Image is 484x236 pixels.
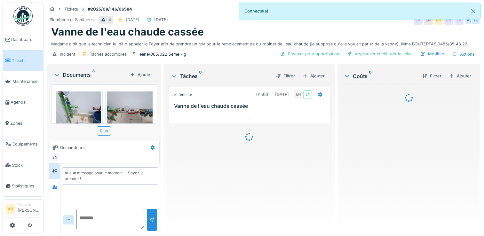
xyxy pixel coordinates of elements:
a: Stock [3,154,43,175]
a: Statistiques [3,176,43,196]
div: Manager [18,202,41,207]
span: Stock [12,162,41,168]
div: Ajouter [447,72,474,80]
a: Agenda [3,92,43,113]
a: Dashboard [3,29,43,50]
strong: #2025/08/146/06584 [85,6,135,12]
div: Plomberie et Sanitaires [50,17,94,23]
div: EN [294,90,303,99]
div: EN [434,16,443,25]
div: Approuver et clôturer le ticket [345,50,415,58]
div: [DATE] [126,17,139,23]
a: Tickets [3,50,43,71]
div: EN [424,16,433,25]
div: AS [465,16,474,25]
div: Ajouter [300,72,327,80]
div: Aucun message pour le moment … Soyez le premier ! [65,170,155,182]
sup: 0 [199,72,202,80]
span: Maintenance [12,78,41,84]
div: EN [50,153,59,162]
a: Zones [3,113,43,134]
img: 6xn12wc6b5urriy28jkqxvvcal3o [107,91,152,126]
div: 01h00 [256,91,268,98]
div: Actions [449,50,478,59]
div: EN [455,16,464,25]
img: Badge_color-CXgf-gQk.svg [13,6,33,26]
div: [DATE] [154,17,168,23]
img: 01aldfime4bke7knz40lunbgzwql [56,91,101,126]
div: EN [414,16,423,25]
h1: Vanne de l'eau chaude cassée [51,26,204,38]
div: [DATE] [275,91,289,98]
a: AB Manager[PERSON_NAME] [5,202,41,217]
div: Tâches [171,72,271,80]
span: Zones [10,120,41,126]
button: Close [466,3,480,20]
div: Envoyer pour approbation [278,50,342,58]
span: Équipements [12,141,41,147]
div: Demandeurs [60,145,85,151]
div: Connecté(e). [239,3,481,20]
sup: 0 [369,72,372,80]
div: Modifier [418,50,447,58]
div: 4 [108,17,111,23]
a: Équipements [3,134,43,154]
span: Statistiques [12,183,41,189]
div: Filtrer [420,72,444,80]
li: AB [5,204,15,214]
div: Ajouter [127,70,155,79]
div: Tâches accomplies [90,51,127,57]
div: Madame a dit que le technicien lui dit d'appeler le Foyer afin de prendre un rdv pour le remplace... [51,38,476,47]
h3: Vanne de l'eau chaude cassée [174,103,327,109]
div: EN [444,16,453,25]
div: Filtrer [273,72,298,80]
li: [PERSON_NAME] [18,202,41,216]
div: eene/065/022 5ème - g [139,51,186,57]
a: Maintenance [3,71,43,92]
div: Terminé [173,92,192,97]
span: Agenda [11,99,41,105]
div: Coûts [344,72,417,80]
div: Documents [54,71,127,79]
div: YE [471,16,480,25]
span: Tickets [12,58,41,64]
span: Dashboard [11,36,41,43]
div: Tickets [64,6,78,12]
div: Incident [60,51,75,57]
div: Plus [97,126,111,136]
sup: 3 [92,71,95,79]
div: EN [303,90,312,99]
